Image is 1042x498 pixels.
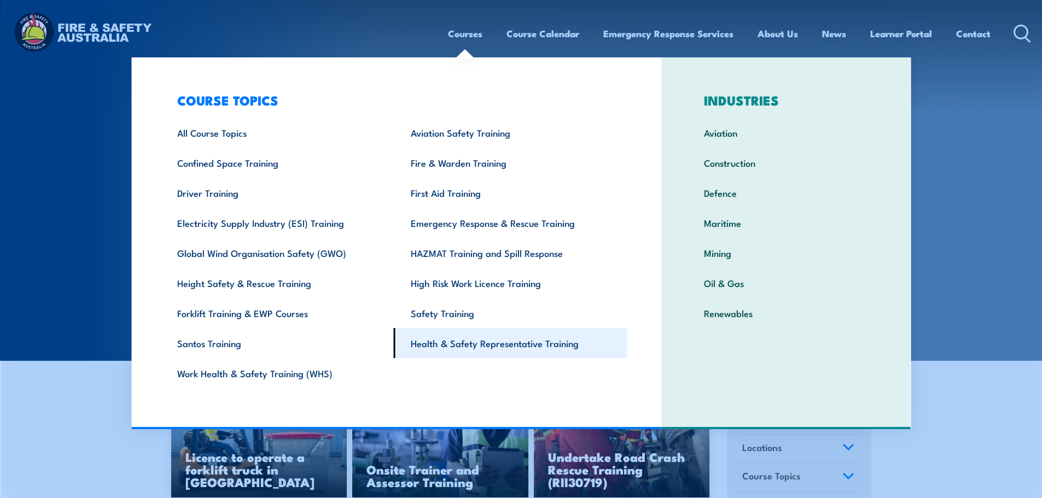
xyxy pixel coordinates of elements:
a: Height Safety & Rescue Training [160,268,394,298]
a: Fire & Warden Training [394,148,627,178]
span: Locations [742,440,782,455]
a: Licence to operate a forklift truck in [GEOGRAPHIC_DATA] [171,400,347,498]
a: Emergency Response Services [603,19,734,48]
a: Construction [687,148,886,178]
a: Confined Space Training [160,148,394,178]
a: Santos Training [160,328,394,358]
a: Driver Training [160,178,394,208]
a: Learner Portal [870,19,932,48]
a: Work Health & Safety Training (WHS) [160,358,394,388]
a: Course Calendar [507,19,579,48]
h3: COURSE TOPICS [160,92,627,108]
a: HAZMAT Training and Spill Response [394,238,627,268]
a: First Aid Training [394,178,627,208]
a: Course Topics [737,463,859,491]
a: About Us [758,19,798,48]
span: Course Topics [742,468,801,483]
a: News [822,19,846,48]
a: Undertake Road Crash Rescue Training (RII30719) [534,400,710,498]
h3: Onsite Trainer and Assessor Training [366,463,514,488]
h3: INDUSTRIES [687,92,886,108]
img: Road Crash Rescue Training [534,400,710,498]
a: Forklift Training & EWP Courses [160,298,394,328]
a: Emergency Response & Rescue Training [394,208,627,238]
a: Aviation [687,118,886,148]
a: Contact [956,19,991,48]
a: Oil & Gas [687,268,886,298]
a: Global Wind Organisation Safety (GWO) [160,238,394,268]
a: Maritime [687,208,886,238]
a: All Course Topics [160,118,394,148]
a: Health & Safety Representative Training [394,328,627,358]
a: Renewables [687,298,886,328]
a: High Risk Work Licence Training [394,268,627,298]
a: Electricity Supply Industry (ESI) Training [160,208,394,238]
a: Safety Training [394,298,627,328]
a: Onsite Trainer and Assessor Training [352,400,528,498]
a: Locations [737,435,859,463]
a: Mining [687,238,886,268]
img: Safety For Leaders [352,400,528,498]
a: Aviation Safety Training [394,118,627,148]
a: Courses [448,19,482,48]
h3: Licence to operate a forklift truck in [GEOGRAPHIC_DATA] [185,450,333,488]
img: Licence to operate a forklift truck Training [171,400,347,498]
a: Defence [687,178,886,208]
h3: Undertake Road Crash Rescue Training (RII30719) [548,450,696,488]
